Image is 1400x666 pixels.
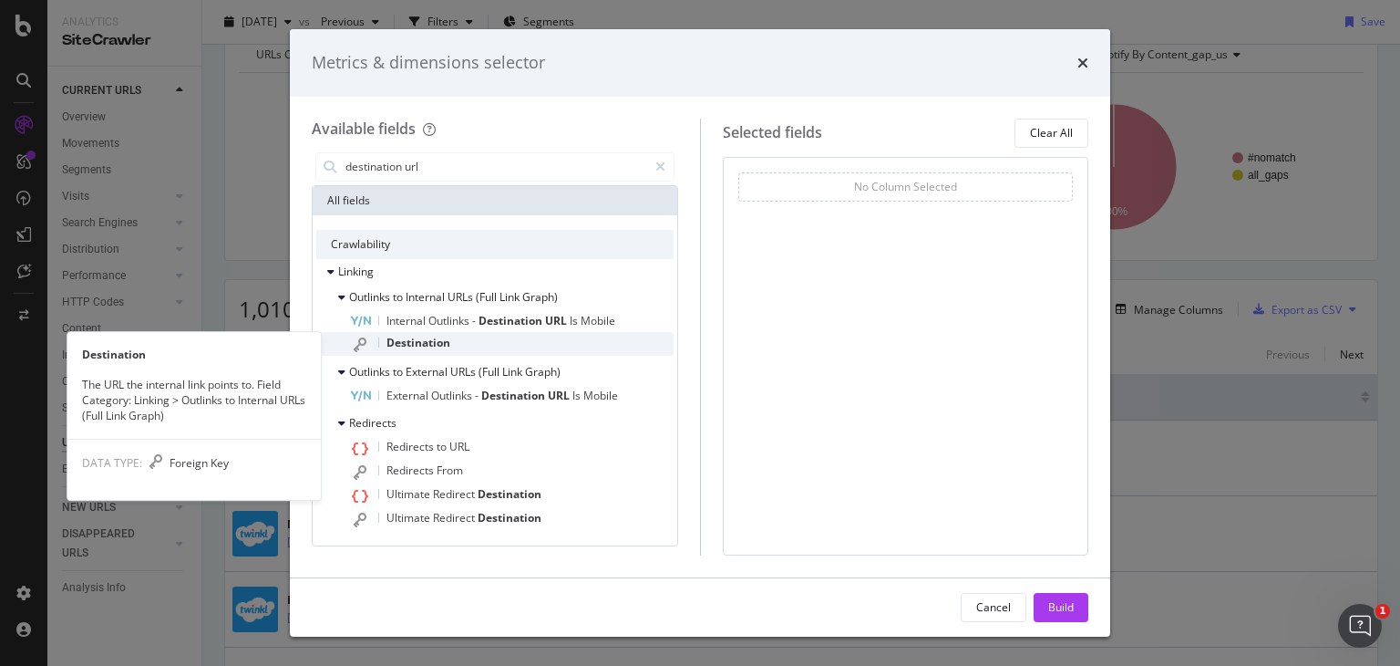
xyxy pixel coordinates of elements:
span: Outlinks [349,289,393,305]
span: Outlinks [428,313,472,328]
div: Selected fields [723,122,822,143]
div: times [1077,51,1088,75]
span: Outlinks [431,388,475,403]
div: Cancel [976,599,1011,615]
span: - [475,388,481,403]
span: - [472,313,479,328]
span: Link [502,364,525,380]
div: Crawlability [316,230,674,259]
div: Clear All [1030,125,1073,140]
span: Destination [386,335,450,350]
span: URL [449,439,469,454]
div: Destination [67,347,321,362]
div: Available fields [312,119,416,139]
iframe: Intercom live chat [1338,604,1382,648]
div: The URL the internal link points to. Field Category: Linking > Outlinks to Internal URLs (Full Li... [67,377,321,423]
span: Redirect [433,510,478,526]
span: Is [572,388,583,403]
span: Destination [481,388,548,403]
span: Ultimate [386,510,433,526]
span: URL [545,313,570,328]
span: (Full [476,289,499,305]
span: Mobile [581,313,615,328]
span: Outlinks [349,364,393,380]
span: Mobile [583,388,618,403]
span: to [437,439,449,454]
span: Link [499,289,522,305]
div: modal [290,29,1110,637]
span: Destination [478,510,541,526]
span: URL [548,388,572,403]
span: Destination [478,486,541,502]
span: Redirects [349,415,396,431]
span: Graph) [525,364,561,380]
span: Redirects [386,463,437,478]
span: URLs [448,289,476,305]
span: External [406,364,450,380]
span: Is [570,313,581,328]
span: Graph) [522,289,558,305]
span: to [393,364,406,380]
span: External [386,388,431,403]
div: Metrics & dimensions selector [312,51,545,75]
span: URLs [450,364,479,380]
span: 1 [1375,604,1390,619]
span: to [393,289,406,305]
span: Ultimate [386,486,433,502]
span: Internal [406,289,448,305]
div: All fields [313,186,677,215]
span: From [437,463,463,478]
button: Build [1034,593,1088,622]
div: Build [1048,599,1074,615]
span: Redirect [433,486,478,502]
span: (Full [479,364,502,380]
span: Redirects [386,439,437,454]
button: Clear All [1014,119,1088,148]
span: Linking [338,264,374,279]
button: Cancel [961,593,1026,622]
div: No Column Selected [854,179,957,194]
span: Internal [386,313,428,328]
input: Search by field name [344,153,647,181]
span: Destination [479,313,545,328]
